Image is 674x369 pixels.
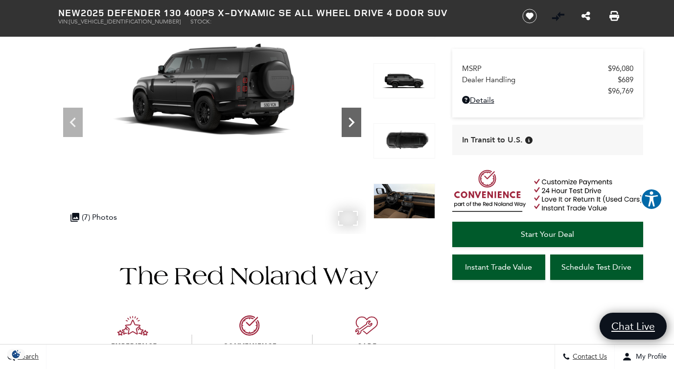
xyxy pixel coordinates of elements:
span: Stock: [190,18,211,25]
a: Dealer Handling $689 [462,75,633,84]
a: $96,769 [462,87,633,95]
span: $689 [618,75,633,84]
button: Save vehicle [519,8,540,24]
span: My Profile [632,353,667,361]
span: Chat Live [606,320,660,333]
div: Vehicle has shipped from factory of origin. Estimated time of delivery to Retailer is on average ... [525,137,533,144]
span: MSRP [462,64,608,73]
button: Open user profile menu [615,345,674,369]
a: Share this New 2025 Defender 130 400PS X-Dynamic SE All Wheel Drive 4 Door SUV [581,10,590,22]
section: Click to Open Cookie Consent Modal [5,349,27,359]
a: Chat Live [600,313,667,340]
img: New 2025 Carpathian Grey LAND ROVER 400PS X-Dynamic SE image 3 [373,63,435,98]
span: $96,080 [608,64,633,73]
a: MSRP $96,080 [462,64,633,73]
div: Next [342,108,361,137]
img: New 2025 Carpathian Grey LAND ROVER 400PS X-Dynamic SE image 2 [58,3,366,176]
a: Instant Trade Value [452,254,545,280]
span: VIN: [58,18,69,25]
aside: Accessibility Help Desk [641,188,662,212]
a: Start Your Deal [452,222,643,247]
div: Previous [63,108,83,137]
span: Contact Us [570,353,607,361]
span: Instant Trade Value [465,262,532,272]
a: Schedule Test Drive [550,254,643,280]
span: [US_VEHICLE_IDENTIFICATION_NUMBER] [69,18,181,25]
a: Print this New 2025 Defender 130 400PS X-Dynamic SE All Wheel Drive 4 Door SUV [609,10,619,22]
span: In Transit to U.S. [462,135,523,145]
span: Schedule Test Drive [561,262,631,272]
img: Opt-Out Icon [5,349,27,359]
img: New 2025 Carpathian Grey LAND ROVER 400PS X-Dynamic SE image 4 [373,123,435,159]
div: (7) Photos [66,208,122,227]
span: Dealer Handling [462,75,618,84]
span: $96,769 [608,87,633,95]
button: Explore your accessibility options [641,188,662,210]
button: Vehicle Added To Compare List [551,9,565,23]
strong: New [58,6,81,19]
img: New 2025 Carpathian Grey LAND ROVER 400PS X-Dynamic SE image 5 [373,184,435,219]
a: Details [462,95,633,105]
h1: 2025 Defender 130 400PS X-Dynamic SE All Wheel Drive 4 Door SUV [58,7,506,18]
span: Start Your Deal [521,230,574,239]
